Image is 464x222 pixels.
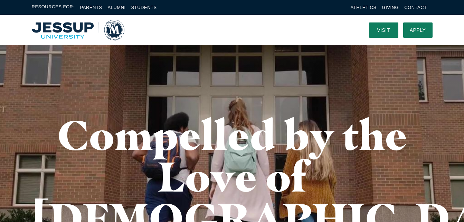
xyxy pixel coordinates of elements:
a: Students [131,5,157,10]
a: Visit [369,22,398,38]
a: Contact [404,5,427,10]
a: Alumni [107,5,125,10]
a: Home [32,20,124,40]
img: Multnomah University Logo [32,20,124,40]
span: Resources For: [32,3,75,11]
a: Apply [403,22,433,38]
a: Parents [80,5,102,10]
a: Giving [382,5,399,10]
a: Athletics [351,5,377,10]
